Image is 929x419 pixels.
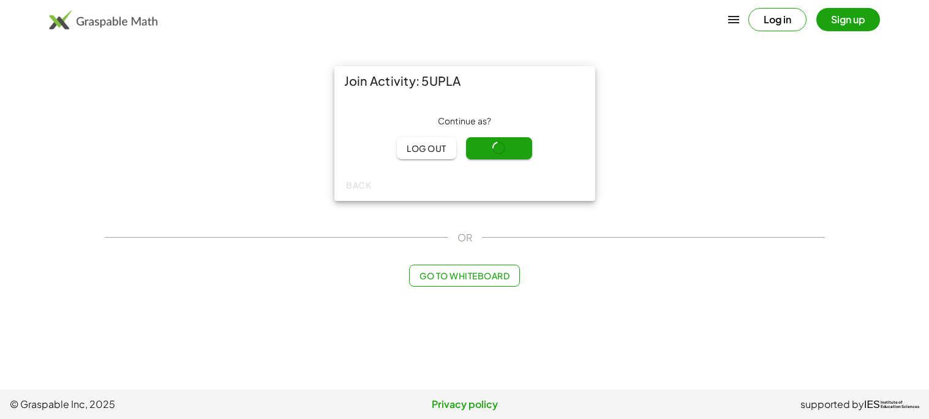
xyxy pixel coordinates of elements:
[864,397,919,412] a: IESInstitute ofEducation Sciences
[748,8,807,31] button: Log in
[816,8,880,31] button: Sign up
[344,115,585,127] div: Continue as ?
[457,230,472,245] span: OR
[407,143,446,154] span: Log out
[313,397,616,412] a: Privacy policy
[397,137,456,159] button: Log out
[10,397,313,412] span: © Graspable Inc, 2025
[864,399,880,410] span: IES
[881,401,919,409] span: Institute of Education Sciences
[409,265,520,287] button: Go to Whiteboard
[419,270,510,281] span: Go to Whiteboard
[800,397,864,412] span: supported by
[334,66,595,96] div: Join Activity: 5UPLA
